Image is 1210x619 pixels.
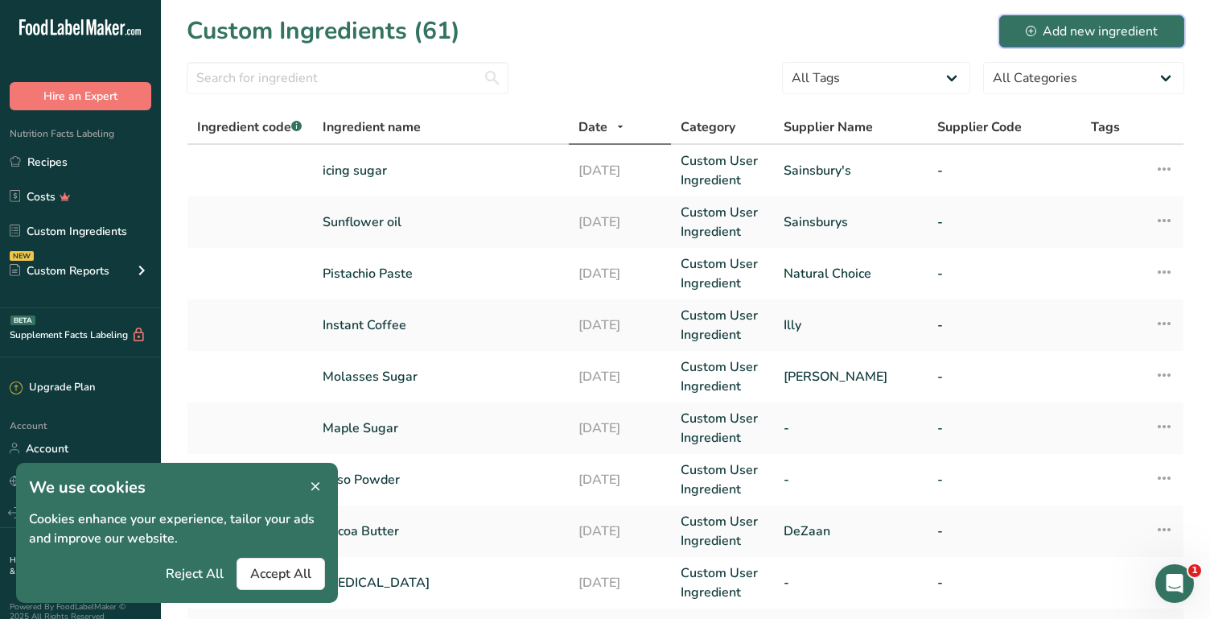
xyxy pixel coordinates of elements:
span: Accept All [250,564,311,584]
div: Custom Reports [10,262,109,279]
a: - [937,264,1072,283]
a: [DATE] [578,419,661,438]
button: Add new ingredient [999,15,1184,47]
a: Custom User Ingredient [681,460,763,499]
span: Category [681,118,735,137]
input: Search for ingredient [187,62,508,94]
a: Custom User Ingredient [681,563,763,602]
a: icing sugar [323,161,559,180]
a: Cocoa Butter [323,522,559,541]
a: Custom User Ingredient [681,357,763,396]
a: Sainsburys [784,213,918,232]
a: Maple Sugar [323,419,559,438]
button: Hire an Expert [10,82,151,110]
span: Ingredient code [197,118,302,136]
a: - [937,470,1072,489]
a: - [784,470,918,489]
a: DeZaan [784,522,918,541]
button: Accept All [237,558,325,590]
a: - [937,161,1072,180]
a: Terms & Conditions . [10,555,150,577]
a: Hire an Expert . [10,555,67,566]
span: Tags [1091,118,1120,137]
a: Custom User Ingredient [681,254,763,293]
a: [DATE] [578,522,661,541]
a: [DATE] [578,161,661,180]
span: Supplier Code [937,118,1022,137]
div: Upgrade Plan [10,380,95,396]
a: Sainsbury's [784,161,918,180]
a: - [937,419,1072,438]
a: Natural Choice [784,264,918,283]
span: Date [578,118,607,137]
iframe: Intercom live chat [1155,564,1194,603]
div: NEW [10,251,34,261]
a: Custom User Ingredient [681,151,763,190]
a: Sunflower oil [323,213,559,232]
a: Custom User Ingredient [681,409,763,448]
a: Custom User Ingredient [681,512,763,551]
a: - [937,573,1072,592]
a: [DATE] [578,264,661,283]
button: Reject All [153,558,237,590]
a: Custom User Ingredient [681,306,763,345]
a: [DATE] [578,573,661,592]
h1: We use cookies [29,476,325,500]
span: Supplier Name [784,118,873,137]
a: [DATE] [578,213,661,232]
a: - [937,367,1072,386]
a: [PERSON_NAME] [784,367,918,386]
a: [DATE] [578,367,661,386]
a: [MEDICAL_DATA] [323,573,559,592]
a: - [784,573,918,592]
a: Pistachio Paste [323,264,559,283]
a: [DATE] [578,470,661,489]
a: - [784,419,918,438]
a: Custom User Ingredient [681,203,763,241]
h1: Custom Ingredients (61) [187,13,460,49]
a: - [937,522,1072,541]
a: Miso Powder [323,470,559,489]
span: 1 [1188,564,1201,577]
div: BETA [10,316,35,325]
span: Reject All [166,564,224,584]
a: - [937,316,1072,335]
span: Ingredient name [323,118,421,137]
a: Molasses Sugar [323,367,559,386]
a: [DATE] [578,316,661,335]
div: Add new ingredient [1026,22,1158,41]
p: Cookies enhance your experience, tailor your ads and improve our website. [29,510,325,548]
a: Instant Coffee [323,316,559,335]
a: Language [10,467,78,495]
a: Illy [784,316,918,335]
a: - [937,213,1072,232]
